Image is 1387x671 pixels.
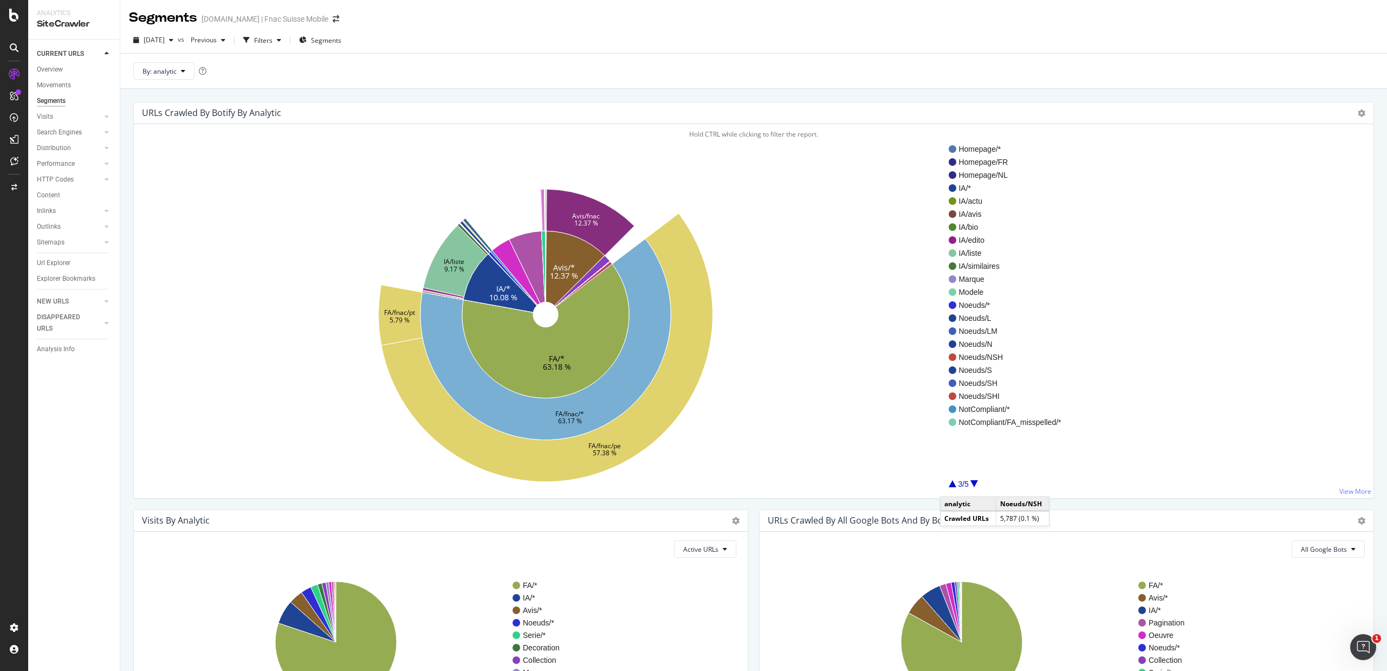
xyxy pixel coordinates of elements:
div: Filters [254,36,273,45]
div: Explorer Bookmarks [37,273,95,285]
span: IA/actu [958,196,1061,207]
span: Noeuds/SHI [958,391,1061,402]
a: Url Explorer [37,257,112,269]
span: NotCompliant/* [958,404,1061,415]
div: SiteCrawler [37,18,111,30]
text: Avis/* [523,606,542,615]
text: Oeuvre [1149,631,1174,640]
span: By: analytic [142,67,177,76]
text: Noeuds/* [523,618,554,627]
text: Collection [523,656,556,664]
a: CURRENT URLS [37,48,101,60]
span: Noeuds/L [958,313,1061,324]
i: Options [1358,109,1365,117]
text: 63.17 % [558,416,582,425]
h4: URLs Crawled By Botify By analytic [142,106,281,120]
button: By: analytic [133,62,195,80]
a: Explorer Bookmarks [37,273,112,285]
text: Collection [1149,656,1182,664]
a: HTTP Codes [37,174,101,185]
text: Avis/fnac [572,211,600,220]
a: Sitemaps [37,237,101,248]
text: Serie/* [523,631,546,640]
text: Decoration [523,643,560,652]
span: Modele [958,287,1061,298]
text: Pagination [1149,618,1184,627]
span: IA/edito [958,235,1061,246]
text: Avis/* [554,262,575,272]
text: 10.08 % [489,292,517,302]
i: Options [1358,517,1365,525]
div: Outlinks [37,221,61,233]
text: 9.17 % [444,264,464,273]
div: Url Explorer [37,257,70,269]
div: Segments [37,95,66,107]
a: Visits [37,111,101,122]
span: Noeuds/* [958,300,1061,311]
span: Homepage/FR [958,157,1061,167]
a: NEW URLS [37,296,101,307]
a: View More [1339,487,1371,496]
text: FA/fnac/pt [384,308,415,317]
span: IA/liste [958,248,1061,259]
text: Avis/* [1149,593,1168,602]
text: 5.79 % [390,315,410,324]
a: DISAPPEARED URLS [37,312,101,334]
span: Noeuds/N [958,339,1061,350]
text: Noeuds/* [1149,643,1180,652]
span: Marque [958,274,1061,285]
span: Active URLs [683,545,718,554]
div: arrow-right-arrow-left [333,15,339,23]
text: 57.38 % [593,448,617,457]
button: Segments [295,31,346,49]
div: CURRENT URLS [37,48,84,60]
a: Inlinks [37,205,101,217]
span: NotCompliant/FA_misspelled/* [958,417,1061,428]
h4: Visits by analytic [142,513,210,528]
div: [DOMAIN_NAME] | Fnac Suisse Mobile [202,14,328,24]
div: HTTP Codes [37,174,74,185]
span: Homepage/NL [958,170,1061,180]
span: IA/bio [958,222,1061,233]
span: vs [178,35,186,44]
a: Analysis Info [37,344,112,355]
div: DISAPPEARED URLS [37,312,92,334]
div: Inlinks [37,205,56,217]
td: Crawled URLs [941,511,996,525]
td: 5,787 (0.1 %) [996,511,1049,525]
span: 2025 Oct. 1st [144,35,165,44]
button: Filters [239,31,286,49]
button: All Google Bots [1292,540,1365,558]
span: Noeuds/LM [958,326,1061,337]
div: Analysis Info [37,344,75,355]
div: Content [37,190,60,201]
span: Homepage/* [958,144,1061,154]
div: Segments [129,9,197,27]
div: 3/5 [958,479,968,489]
a: Overview [37,64,112,75]
iframe: Intercom live chat [1350,634,1376,660]
span: IA/similaires [958,261,1061,272]
i: Options [732,517,740,525]
span: Hold CTRL while clicking to filter the report. [689,130,818,139]
div: Movements [37,80,71,91]
a: Outlinks [37,221,101,233]
span: Segments [311,36,341,45]
span: 1 [1372,634,1381,643]
button: [DATE] [129,31,178,49]
span: IA/avis [958,209,1061,220]
text: 12.37 % [574,218,598,228]
button: Previous [186,31,230,49]
span: Previous [186,35,217,44]
span: All Google Bots [1301,545,1347,554]
span: Noeuds/SH [958,378,1061,389]
div: NEW URLS [37,296,69,307]
a: Performance [37,158,101,170]
div: Distribution [37,143,71,154]
text: 63.18 % [543,362,571,372]
div: Sitemaps [37,237,64,248]
text: FA/fnac/pe [589,441,621,450]
text: 12.37 % [550,270,579,281]
button: Active URLs [674,540,736,558]
td: analytic [941,497,996,511]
